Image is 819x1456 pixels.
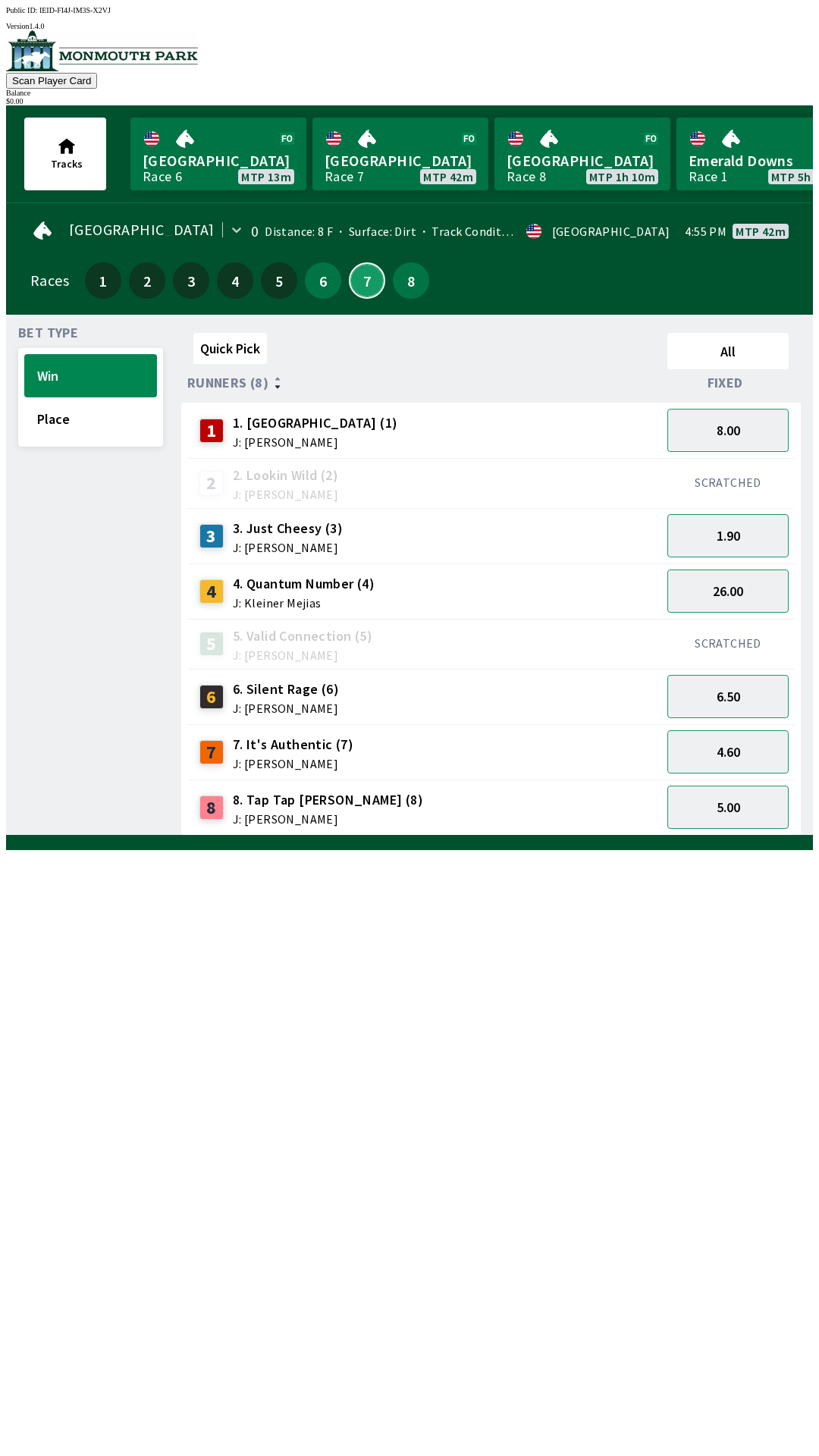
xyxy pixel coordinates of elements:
span: 1. [GEOGRAPHIC_DATA] (1) [233,413,398,433]
span: 4.60 [717,743,740,761]
span: 5. Valid Connection (5) [233,626,372,646]
span: Fixed [708,377,743,389]
button: All [667,333,789,369]
a: [GEOGRAPHIC_DATA]Race 8MTP 1h 10m [494,118,670,190]
span: IEID-FI4J-IM3S-X2VJ [39,6,111,14]
span: J: [PERSON_NAME] [233,488,338,500]
span: [GEOGRAPHIC_DATA] [325,151,476,171]
button: Place [24,397,157,441]
div: Balance [6,89,813,97]
button: 1 [85,262,121,299]
span: 3 [177,275,206,286]
span: J: [PERSON_NAME] [233,541,343,554]
button: 4 [217,262,253,299]
span: Tracks [51,157,83,171]
div: Race 8 [507,171,546,183]
div: SCRATCHED [667,635,789,651]
span: 4 [221,275,249,286]
button: 5.00 [667,786,789,829]
span: 7. It's Authentic (7) [233,735,353,755]
span: Win [37,367,144,384]
button: 6 [305,262,341,299]
div: SCRATCHED [667,475,789,490]
button: 8 [393,262,429,299]
span: J: [PERSON_NAME] [233,436,398,448]
span: [GEOGRAPHIC_DATA] [143,151,294,171]
div: Public ID: [6,6,813,14]
span: Surface: Dirt [333,224,416,239]
span: Distance: 8 F [265,224,333,239]
span: 5.00 [717,799,740,816]
button: 4.60 [667,730,789,773]
div: 3 [199,524,224,548]
button: 3 [173,262,209,299]
span: MTP 42m [736,225,786,237]
div: Races [30,275,69,287]
div: 1 [199,419,224,443]
div: $ 0.00 [6,97,813,105]
div: [GEOGRAPHIC_DATA] [552,225,670,237]
span: [GEOGRAPHIC_DATA] [69,224,215,236]
span: 6. Silent Rage (6) [233,679,339,699]
button: 7 [349,262,385,299]
span: 4. Quantum Number (4) [233,574,375,594]
div: Race 1 [689,171,728,183]
span: [GEOGRAPHIC_DATA] [507,151,658,171]
span: MTP 1h 10m [589,171,655,183]
span: 4:55 PM [685,225,726,237]
span: Place [37,410,144,428]
div: 5 [199,632,224,656]
div: Runners (8) [187,375,661,391]
span: 6.50 [717,688,740,705]
span: 8.00 [717,422,740,439]
span: 1.90 [717,527,740,544]
span: J: Kleiner Mejias [233,597,375,609]
div: Fixed [661,375,795,391]
span: 8. Tap Tap [PERSON_NAME] (8) [233,790,423,810]
button: Quick Pick [193,333,267,364]
span: Track Condition: Fast [416,224,548,239]
img: venue logo [6,30,198,71]
div: 7 [199,740,224,764]
span: 2 [133,275,162,286]
button: Tracks [24,118,106,190]
div: 4 [199,579,224,604]
span: All [674,343,782,360]
button: Win [24,354,157,397]
div: Race 6 [143,171,182,183]
button: 1.90 [667,514,789,557]
span: Runners (8) [187,377,268,389]
span: 8 [397,275,425,286]
span: J: [PERSON_NAME] [233,758,353,770]
a: [GEOGRAPHIC_DATA]Race 7MTP 42m [312,118,488,190]
span: J: [PERSON_NAME] [233,649,372,661]
button: 5 [261,262,297,299]
div: Version 1.4.0 [6,22,813,30]
button: 6.50 [667,675,789,718]
span: 5 [265,275,293,286]
span: Quick Pick [200,340,260,357]
span: 2. Lookin Wild (2) [233,466,338,485]
button: 2 [129,262,165,299]
div: 0 [251,225,259,237]
span: J: [PERSON_NAME] [233,702,339,714]
span: 1 [89,275,118,286]
span: 6 [309,275,337,286]
span: MTP 42m [423,171,473,183]
div: 6 [199,685,224,709]
button: 8.00 [667,409,789,452]
button: 26.00 [667,570,789,613]
span: MTP 13m [241,171,291,183]
span: 3. Just Cheesy (3) [233,519,343,538]
span: J: [PERSON_NAME] [233,813,423,825]
div: 2 [199,471,224,495]
div: 8 [199,795,224,820]
button: Scan Player Card [6,73,97,89]
a: [GEOGRAPHIC_DATA]Race 6MTP 13m [130,118,306,190]
span: Bet Type [18,327,78,339]
div: Race 7 [325,171,364,183]
span: 26.00 [713,582,743,600]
